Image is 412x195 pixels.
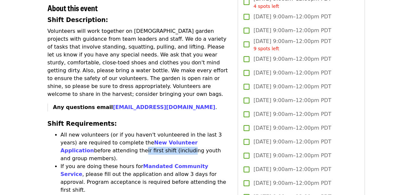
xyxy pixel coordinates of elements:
span: [DATE] 9:00am–12:00pm PDT [253,179,331,187]
span: [DATE] 9:00am–12:00pm PDT [253,97,331,104]
span: [DATE] 9:00am–12:00pm PDT [253,152,331,160]
span: [DATE] 9:00am–12:00pm PDT [253,83,331,91]
span: [DATE] 9:00am–12:00pm PDT [253,138,331,146]
p: . [53,103,230,111]
span: [DATE] 9:00am–12:00pm PDT [253,37,331,52]
span: [DATE] 9:00am–12:00pm PDT [253,165,331,173]
a: [EMAIL_ADDRESS][DOMAIN_NAME] [113,104,215,110]
span: 9 spots left [253,46,279,51]
span: [DATE] 9:00am–12:00pm PDT [253,110,331,118]
li: If you are doing these hours for , please fill out the application and allow 3 days for approval.... [61,162,230,194]
p: Volunteers will work together on [DEMOGRAPHIC_DATA] garden projects with guidance from team leade... [48,27,230,98]
span: [DATE] 9:00am–12:00pm PDT [253,55,331,63]
span: [DATE] 9:00am–12:00pm PDT [253,124,331,132]
li: All new volunteers (or if you haven't volunteered in the last 3 years) are required to complete t... [61,131,230,162]
strong: Shift Requirements: [48,120,117,127]
span: [DATE] 9:00am–12:00pm PDT [253,69,331,77]
a: New Volunteer Application [61,140,198,154]
span: About this event [48,2,98,13]
span: [DATE] 9:00am–12:00pm PDT [253,27,331,34]
span: [DATE] 9:00am–12:00pm PDT [253,13,331,21]
strong: Shift Description: [48,16,108,23]
strong: Any questions email [53,104,215,110]
span: 4 spots left [253,4,279,9]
